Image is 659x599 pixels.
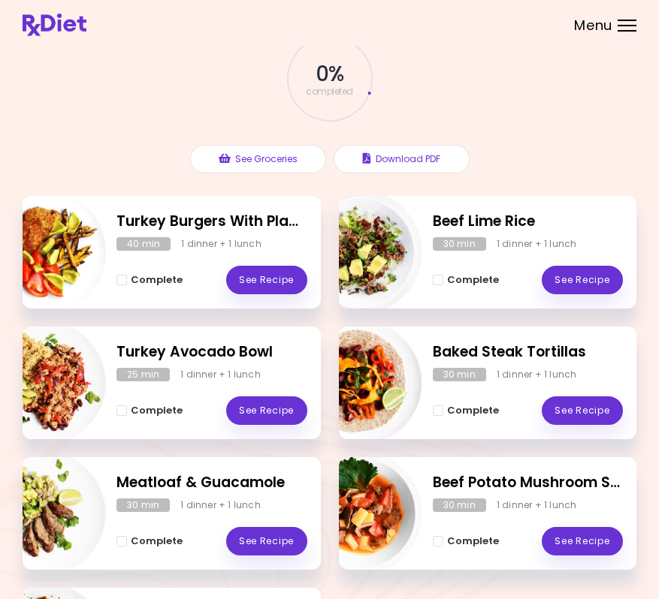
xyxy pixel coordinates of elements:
a: See Recipe - Turkey Burgers With Plantain Chips [226,266,307,294]
span: Complete [131,405,183,417]
h2: Beef Potato Mushroom Stew [433,472,624,494]
div: 1 dinner + 1 lunch [497,237,577,251]
h2: Turkey Avocado Bowl [116,342,307,363]
span: Complete [131,535,183,547]
span: Complete [447,274,499,286]
img: Info - Beef Potato Mushroom Stew [298,451,422,576]
span: Complete [447,535,499,547]
h2: Turkey Burgers With Plantain Chips [116,211,307,233]
span: 0 % [316,62,343,87]
div: 1 dinner + 1 lunch [497,498,577,512]
button: Complete - Beef Potato Mushroom Stew [433,532,499,550]
a: See Recipe - Baked Steak Tortillas [542,396,623,425]
a: See Recipe - Beef Potato Mushroom Stew [542,527,623,555]
button: Complete - Meatloaf & Guacamole [116,532,183,550]
button: Complete - Baked Steak Tortillas [433,402,499,420]
img: Info - Beef Lime Rice [298,190,422,315]
div: 25 min [116,368,170,381]
h2: Baked Steak Tortillas [433,342,624,363]
button: Complete - Turkey Burgers With Plantain Chips [116,271,183,289]
a: See Recipe - Turkey Avocado Bowl [226,396,307,425]
a: See Recipe - Meatloaf & Guacamole [226,527,307,555]
button: Complete - Turkey Avocado Bowl [116,402,183,420]
div: 1 dinner + 1 lunch [180,498,261,512]
span: Complete [447,405,499,417]
h2: Beef Lime Rice [433,211,624,233]
h2: Meatloaf & Guacamole [116,472,307,494]
div: 30 min [433,368,486,381]
img: Info - Baked Steak Tortillas [298,321,422,445]
div: 1 dinner + 1 lunch [180,368,261,381]
div: 1 dinner + 1 lunch [181,237,261,251]
a: See Recipe - Beef Lime Rice [542,266,623,294]
span: Menu [574,19,612,32]
div: 30 min [433,237,486,251]
div: 30 min [433,498,486,512]
span: Complete [131,274,183,286]
div: 1 dinner + 1 lunch [497,368,577,381]
img: RxDiet [23,14,86,36]
span: completed [306,87,353,96]
button: See Groceries [190,145,326,173]
div: 40 min [116,237,171,251]
button: Download PDF [334,145,470,173]
div: 30 min [116,498,170,512]
button: Complete - Beef Lime Rice [433,271,499,289]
